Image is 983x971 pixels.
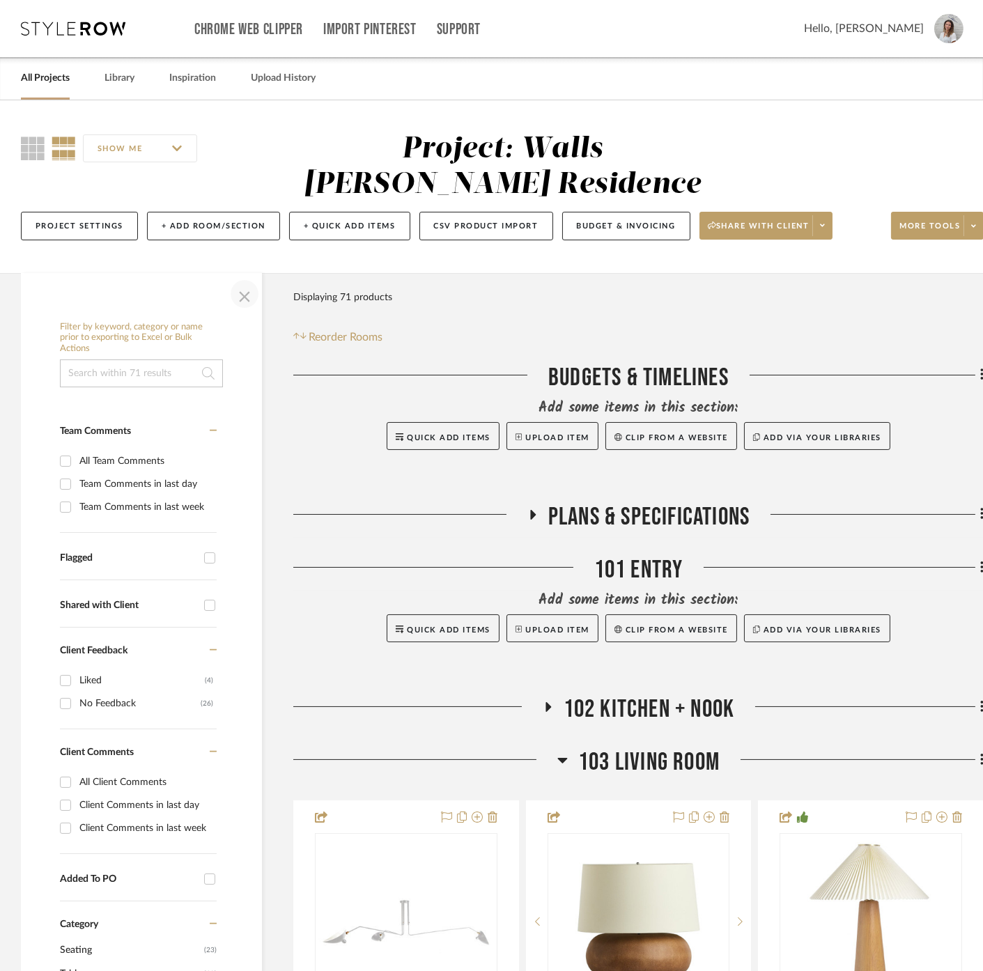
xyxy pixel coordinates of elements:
[899,221,960,242] span: More tools
[60,747,134,757] span: Client Comments
[419,212,553,240] button: CSV Product Import
[201,692,213,715] div: (26)
[60,322,223,355] h6: Filter by keyword, category or name prior to exporting to Excel or Bulk Actions
[79,496,213,518] div: Team Comments in last week
[21,212,138,240] button: Project Settings
[147,212,280,240] button: + Add Room/Section
[169,69,216,88] a: Inspiration
[60,873,197,885] div: Added To PO
[309,329,383,345] span: Reorder Rooms
[699,212,833,240] button: Share with client
[60,919,98,931] span: Category
[79,473,213,495] div: Team Comments in last day
[60,646,127,655] span: Client Feedback
[548,502,750,532] span: Plans & Specifications
[578,747,720,777] span: 103 Living Room
[60,359,223,387] input: Search within 71 results
[407,434,490,442] span: Quick Add Items
[205,669,213,692] div: (4)
[506,614,598,642] button: Upload Item
[304,134,702,199] div: Project: Walls [PERSON_NAME] Residence
[79,692,201,715] div: No Feedback
[204,939,217,961] span: (23)
[293,283,392,311] div: Displaying 71 products
[60,552,197,564] div: Flagged
[564,694,735,724] span: 102 Kitchen + Nook
[437,24,481,36] a: Support
[60,938,201,962] span: Seating
[60,426,131,436] span: Team Comments
[744,422,890,450] button: Add via your libraries
[79,817,213,839] div: Client Comments in last week
[605,422,737,450] button: Clip from a website
[79,450,213,472] div: All Team Comments
[506,422,598,450] button: Upload Item
[231,280,258,308] button: Close
[562,212,690,240] button: Budget & Invoicing
[605,614,737,642] button: Clip from a website
[387,422,500,450] button: Quick Add Items
[105,69,134,88] a: Library
[79,794,213,816] div: Client Comments in last day
[744,614,890,642] button: Add via your libraries
[387,614,500,642] button: Quick Add Items
[194,24,303,36] a: Chrome Web Clipper
[251,69,316,88] a: Upload History
[407,626,490,634] span: Quick Add Items
[804,20,924,37] span: Hello, [PERSON_NAME]
[934,14,963,43] img: avatar
[289,212,410,240] button: + Quick Add Items
[708,221,810,242] span: Share with client
[293,329,383,345] button: Reorder Rooms
[79,771,213,793] div: All Client Comments
[60,600,197,612] div: Shared with Client
[79,669,205,692] div: Liked
[21,69,70,88] a: All Projects
[323,24,417,36] a: Import Pinterest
